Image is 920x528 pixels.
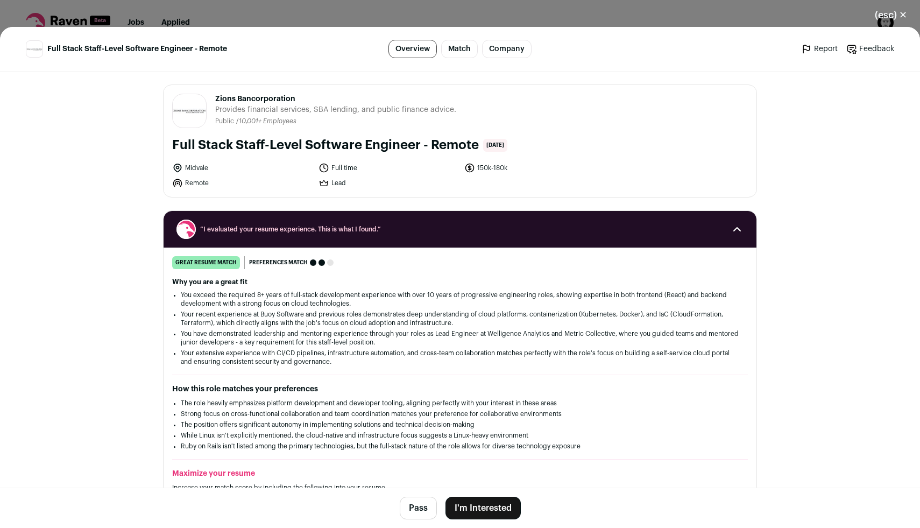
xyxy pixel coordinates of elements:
h1: Full Stack Staff-Level Software Engineer - Remote [172,137,479,154]
li: Full time [319,163,458,173]
li: Your recent experience at Buoy Software and previous roles demonstrates deep understanding of clo... [181,310,739,327]
li: 150k-180k [464,163,604,173]
li: You have demonstrated leadership and mentoring experience through your roles as Lead Engineer at ... [181,329,739,347]
a: Match [441,40,478,58]
li: / [236,117,296,125]
li: While Linux isn't explicitly mentioned, the cloud-native and infrastructure focus suggests a Linu... [181,431,739,440]
p: Increase your match score by including the following into your resume [172,483,748,492]
button: I'm Interested [445,497,521,519]
img: 16833c27c537c963363fed9dc83ceb3ebcaabfa92a7bd310657e2981e1ba2c84 [173,108,206,114]
a: Feedback [846,44,894,54]
span: Full Stack Staff-Level Software Engineer - Remote [47,44,227,54]
img: 16833c27c537c963363fed9dc83ceb3ebcaabfa92a7bd310657e2981e1ba2c84 [26,48,43,51]
li: Ruby on Rails isn't listed among the primary technologies, but the full-stack nature of the role ... [181,442,739,450]
li: Midvale [172,163,312,173]
span: “I evaluated your resume experience. This is what I found.” [200,225,720,234]
span: [DATE] [483,139,507,152]
li: You exceed the required 8+ years of full-stack development experience with over 10 years of progr... [181,291,739,308]
a: Report [801,44,838,54]
a: Company [482,40,532,58]
div: great resume match [172,256,240,269]
a: Overview [388,40,437,58]
span: Preferences match [249,257,308,268]
span: Zions Bancorporation [215,94,456,104]
li: Strong focus on cross-functional collaboration and team coordination matches your preference for ... [181,410,739,418]
h2: Maximize your resume [172,468,748,479]
li: Lead [319,178,458,188]
span: 10,001+ Employees [239,118,296,124]
h2: How this role matches your preferences [172,384,748,395]
li: The position offers significant autonomy in implementing solutions and technical decision-making [181,420,739,429]
button: Close modal [862,3,920,27]
h2: Why you are a great fit [172,278,748,286]
li: Your extensive experience with CI/CD pipelines, infrastructure automation, and cross-team collabo... [181,349,739,366]
span: Provides financial services, SBA lending, and public finance advice. [215,104,456,115]
li: Public [215,117,236,125]
li: The role heavily emphasizes platform development and developer tooling, aligning perfectly with y... [181,399,739,407]
button: Pass [400,497,437,519]
li: Remote [172,178,312,188]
